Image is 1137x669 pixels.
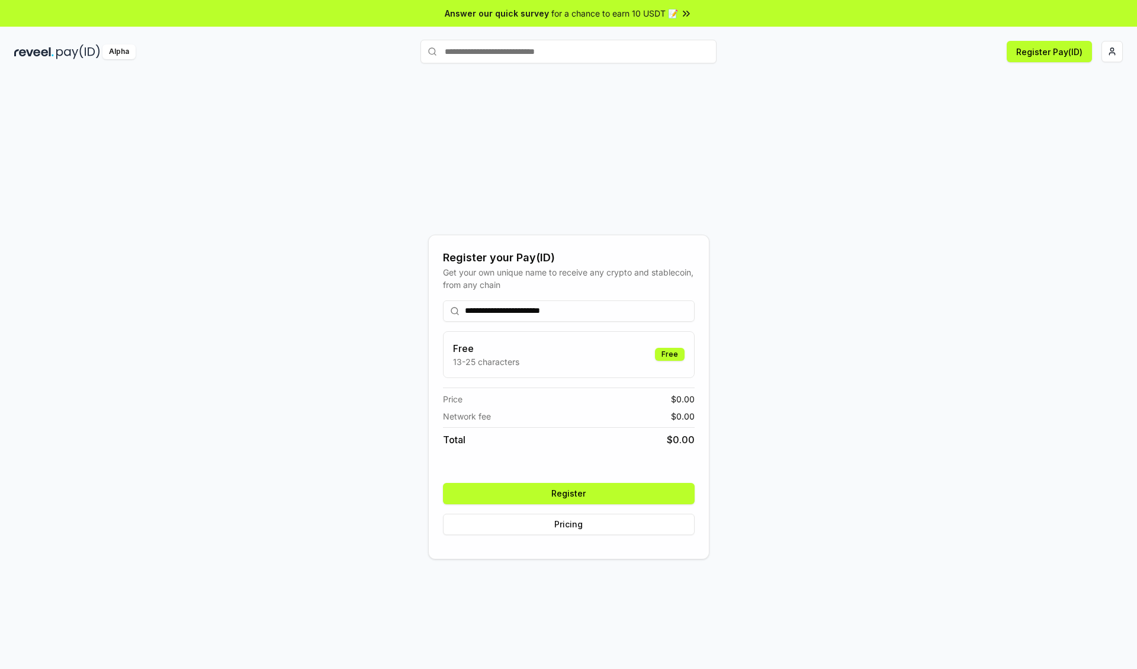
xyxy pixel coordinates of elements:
[443,514,695,535] button: Pricing
[443,266,695,291] div: Get your own unique name to receive any crypto and stablecoin, from any chain
[445,7,549,20] span: Answer our quick survey
[14,44,54,59] img: reveel_dark
[443,410,491,422] span: Network fee
[671,393,695,405] span: $ 0.00
[443,393,462,405] span: Price
[453,356,519,368] p: 13-25 characters
[56,44,100,59] img: pay_id
[1007,41,1092,62] button: Register Pay(ID)
[443,483,695,504] button: Register
[667,433,695,447] span: $ 0.00
[102,44,136,59] div: Alpha
[453,341,519,356] h3: Free
[443,249,695,266] div: Register your Pay(ID)
[551,7,678,20] span: for a chance to earn 10 USDT 📝
[655,348,685,361] div: Free
[671,410,695,422] span: $ 0.00
[443,433,465,447] span: Total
